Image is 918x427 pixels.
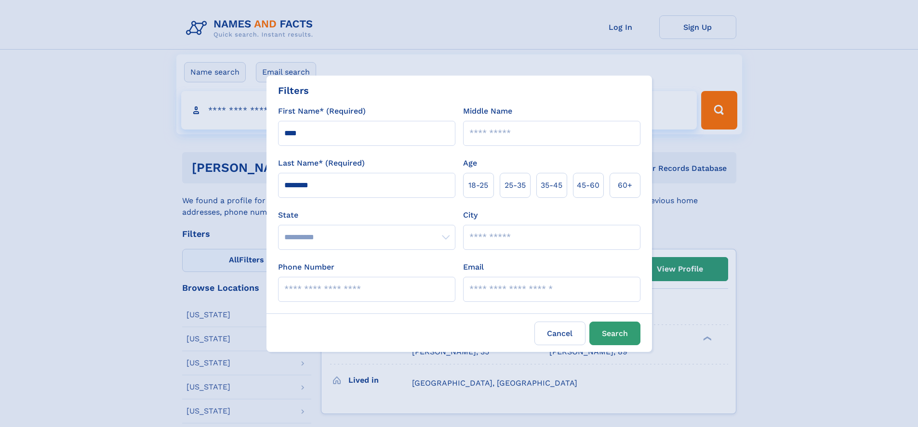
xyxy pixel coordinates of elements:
[278,157,365,169] label: Last Name* (Required)
[618,180,632,191] span: 60+
[541,180,562,191] span: 35‑45
[577,180,599,191] span: 45‑60
[463,105,512,117] label: Middle Name
[278,209,455,221] label: State
[463,209,478,221] label: City
[463,157,477,169] label: Age
[468,180,488,191] span: 18‑25
[278,105,366,117] label: First Name* (Required)
[463,261,484,273] label: Email
[534,322,585,345] label: Cancel
[505,180,526,191] span: 25‑35
[278,83,309,98] div: Filters
[589,322,640,345] button: Search
[278,261,334,273] label: Phone Number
